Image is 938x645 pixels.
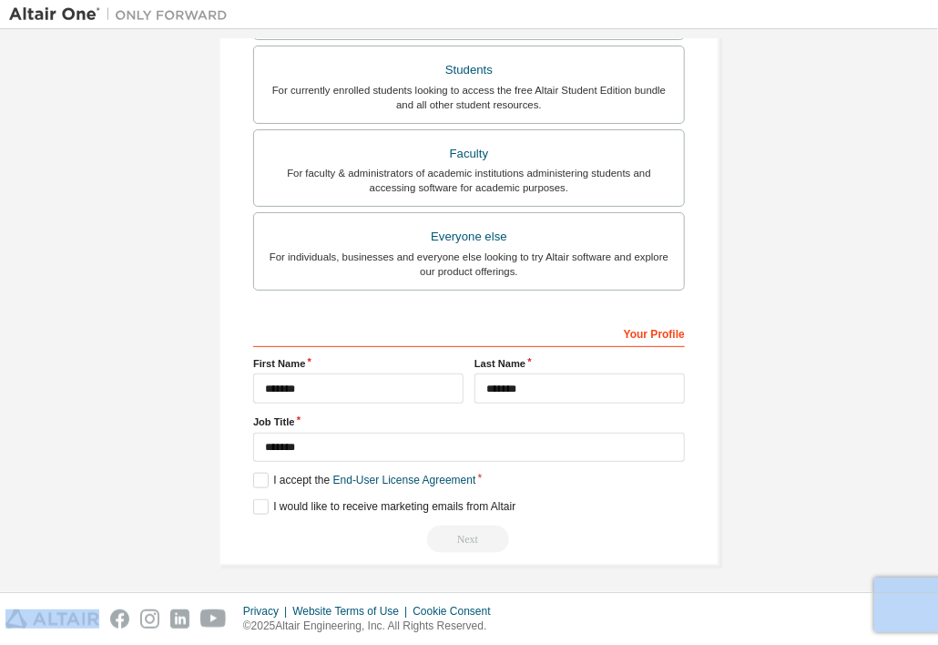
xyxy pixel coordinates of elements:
[265,166,673,195] div: For faculty & administrators of academic institutions administering students and accessing softwa...
[253,526,685,553] div: Provide a valid email to continue
[200,609,227,629] img: youtube.svg
[5,609,99,629] img: altair_logo.svg
[333,474,476,486] a: End-User License Agreement
[243,619,502,634] p: © 2025 Altair Engineering, Inc. All Rights Reserved.
[265,141,673,167] div: Faculty
[265,57,673,83] div: Students
[243,604,292,619] div: Privacy
[253,473,475,488] label: I accept the
[413,604,501,619] div: Cookie Consent
[292,604,413,619] div: Website Terms of Use
[265,224,673,250] div: Everyone else
[9,5,237,24] img: Altair One
[110,609,129,629] img: facebook.svg
[474,356,685,371] label: Last Name
[265,83,673,112] div: For currently enrolled students looking to access the free Altair Student Edition bundle and all ...
[140,609,159,629] img: instagram.svg
[253,356,464,371] label: First Name
[253,499,515,515] label: I would like to receive marketing emails from Altair
[170,609,189,629] img: linkedin.svg
[265,250,673,279] div: For individuals, businesses and everyone else looking to try Altair software and explore our prod...
[253,415,685,429] label: Job Title
[253,318,685,347] div: Your Profile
